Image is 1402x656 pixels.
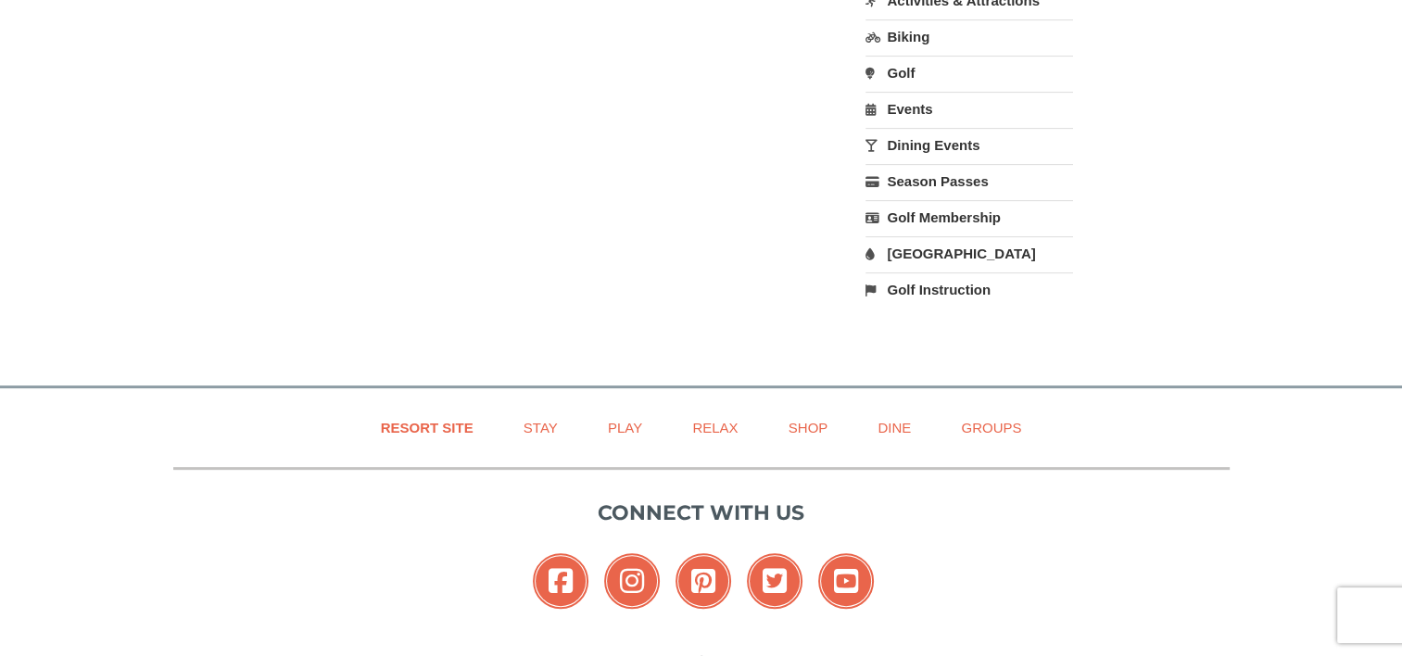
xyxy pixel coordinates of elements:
[854,407,934,448] a: Dine
[865,272,1072,307] a: Golf Instruction
[865,19,1072,54] a: Biking
[938,407,1044,448] a: Groups
[865,236,1072,271] a: [GEOGRAPHIC_DATA]
[765,407,852,448] a: Shop
[865,128,1072,162] a: Dining Events
[585,407,665,448] a: Play
[865,56,1072,90] a: Golf
[669,407,761,448] a: Relax
[865,92,1072,126] a: Events
[500,407,581,448] a: Stay
[865,200,1072,234] a: Golf Membership
[865,164,1072,198] a: Season Passes
[358,407,497,448] a: Resort Site
[173,498,1230,528] p: Connect with us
